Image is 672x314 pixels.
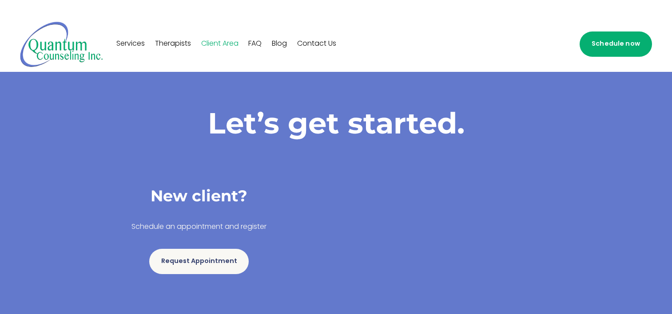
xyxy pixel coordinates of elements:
p: Schedule an appointment and register [70,221,329,234]
a: Instagram [515,39,525,49]
a: LinkedIn [533,39,543,49]
h3: New client? [70,186,329,207]
a: Facebook [496,39,506,49]
h1: Let’s get started. [70,105,603,141]
a: info@quantumcounselinginc.com [552,39,562,49]
a: Contact Us [297,37,336,51]
a: Schedule now [580,31,652,57]
a: Blog [272,37,287,51]
a: Client Area [201,37,239,51]
a: Therapists [155,37,191,51]
a: Services [116,37,145,51]
a: FAQ [248,37,262,51]
a: Request Appointment [149,249,249,274]
img: Quantum Counseling Inc. | Change starts here. [20,21,103,67]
